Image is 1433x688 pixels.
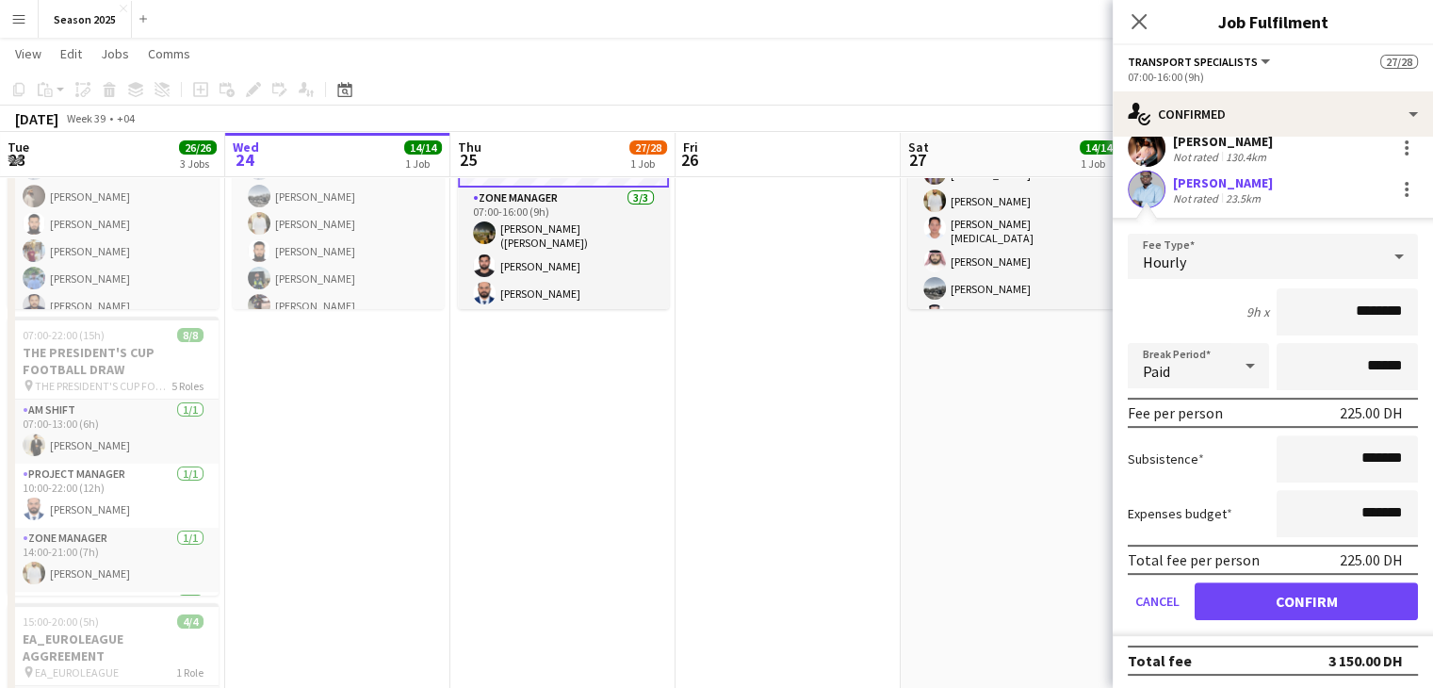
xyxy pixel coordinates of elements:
[8,317,219,596] app-job-card: 07:00-22:00 (15h)8/8THE PRESIDENT'S CUP FOOTBALL DRAW THE PRESIDENT'S CUP FOOTBALL DRAW5 RolesAM ...
[683,139,698,156] span: Fri
[1080,140,1117,155] span: 14/14
[1246,303,1269,320] div: 9h x
[15,45,41,62] span: View
[8,528,219,592] app-card-role: Zone Manager1/114:00-21:00 (7h)[PERSON_NAME]
[23,614,99,629] span: 15:00-20:00 (5h)
[1113,9,1433,34] h3: Job Fulfilment
[148,45,190,62] span: Comms
[1195,582,1418,620] button: Confirm
[1143,253,1186,271] span: Hourly
[230,149,259,171] span: 24
[8,631,219,664] h3: EA_EUROLEAGUE AGGREEMENT
[8,400,219,464] app-card-role: AM SHIFT1/107:00-13:00 (6h)[PERSON_NAME]
[458,188,669,312] app-card-role: Zone Manager3/307:00-16:00 (9h)[PERSON_NAME] ([PERSON_NAME])[PERSON_NAME][PERSON_NAME]
[8,464,219,528] app-card-role: Project Manager1/110:00-22:00 (12h)[PERSON_NAME]
[1173,133,1273,150] div: [PERSON_NAME]
[35,379,171,393] span: THE PRESIDENT'S CUP FOOTBALL DRAW
[117,111,135,125] div: +04
[680,149,698,171] span: 26
[1173,150,1222,164] div: Not rated
[8,96,219,461] app-card-role: Transport Specialists12/1207:00-15:00 (8h)[PERSON_NAME][PERSON_NAME][PERSON_NAME][PERSON_NAME][PE...
[233,96,444,461] app-card-role: Transport Specialists12/1207:00-15:00 (8h)[PERSON_NAME][PERSON_NAME][PERSON_NAME][PERSON_NAME][PE...
[1128,651,1192,670] div: Total fee
[171,379,204,393] span: 5 Roles
[1128,550,1260,569] div: Total fee per person
[1128,403,1223,422] div: Fee per person
[1222,191,1264,205] div: 23.5km
[101,45,129,62] span: Jobs
[1222,150,1270,164] div: 130.4km
[177,328,204,342] span: 8/8
[176,665,204,680] span: 1 Role
[35,665,119,680] span: EA_EUROLEAGUE
[93,41,137,66] a: Jobs
[8,139,29,156] span: Tue
[1143,362,1170,381] span: Paid
[1128,55,1258,69] span: Transport Specialists
[1128,70,1418,84] div: 07:00-16:00 (9h)
[905,149,929,171] span: 27
[60,45,82,62] span: Edit
[1380,55,1418,69] span: 27/28
[5,149,29,171] span: 23
[630,156,666,171] div: 1 Job
[177,614,204,629] span: 4/4
[908,139,929,156] span: Sat
[1340,550,1403,569] div: 225.00 DH
[405,156,441,171] div: 1 Job
[39,1,132,38] button: Season 2025
[1340,403,1403,422] div: 225.00 DH
[1173,191,1222,205] div: Not rated
[8,344,219,378] h3: THE PRESIDENT'S CUP FOOTBALL DRAW
[1128,55,1273,69] button: Transport Specialists
[1113,91,1433,137] div: Confirmed
[458,139,481,156] span: Thu
[629,140,667,155] span: 27/28
[179,140,217,155] span: 26/26
[1128,450,1204,467] label: Subsistence
[1173,174,1273,191] div: [PERSON_NAME]
[404,140,442,155] span: 14/14
[140,41,198,66] a: Comms
[15,109,58,128] div: [DATE]
[455,149,481,171] span: 25
[62,111,109,125] span: Week 39
[233,139,259,156] span: Wed
[8,41,49,66] a: View
[1128,505,1232,522] label: Expenses budget
[1081,156,1116,171] div: 1 Job
[23,328,105,342] span: 07:00-22:00 (15h)
[1128,582,1187,620] button: Cancel
[8,592,219,662] app-card-role: BUGGY DRIVERS1/1
[1328,651,1403,670] div: 3 150.00 DH
[180,156,216,171] div: 3 Jobs
[53,41,90,66] a: Edit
